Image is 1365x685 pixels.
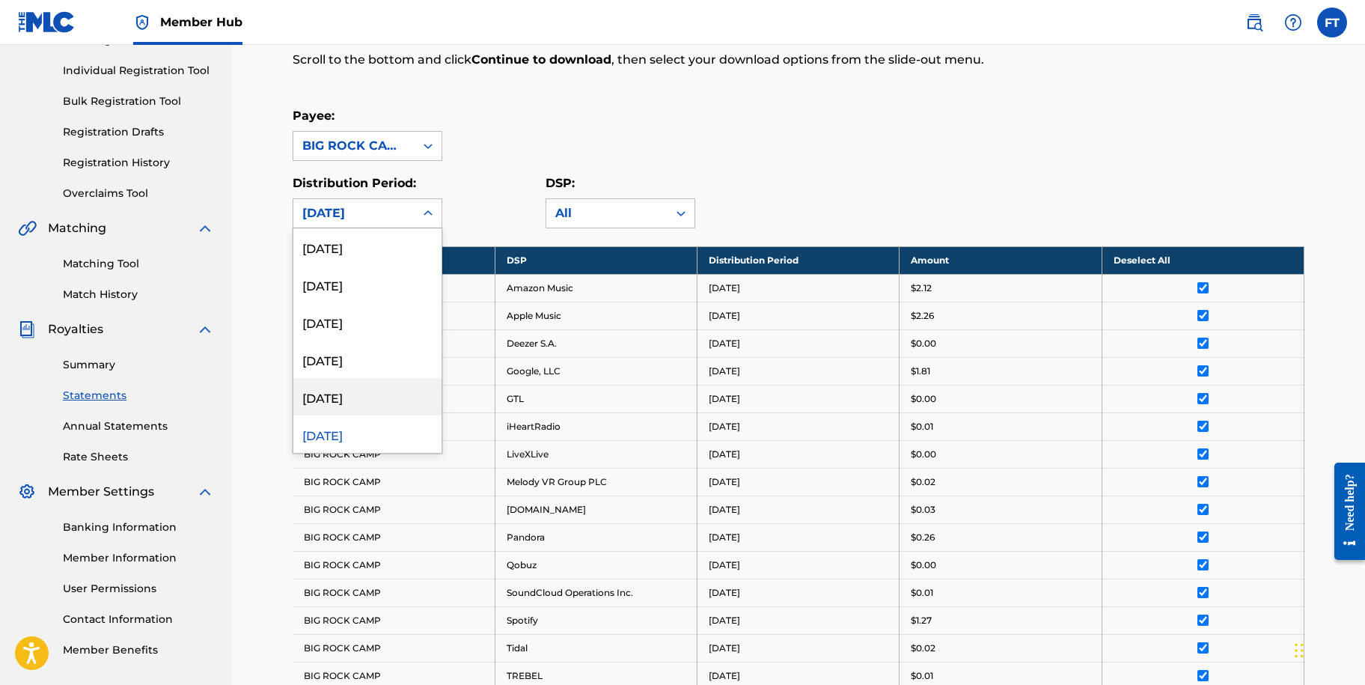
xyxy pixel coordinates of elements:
td: [DATE] [697,412,900,440]
a: Banking Information [63,520,214,535]
p: $0.02 [911,475,935,489]
a: Contact Information [63,612,214,627]
a: Registration History [63,155,214,171]
span: Matching [48,219,106,237]
td: [DATE] [697,302,900,329]
iframe: Resource Center [1323,451,1365,572]
td: [DATE] [697,634,900,662]
div: [DATE] [293,228,442,266]
p: $0.26 [911,531,935,544]
div: [DATE] [302,204,406,222]
img: expand [196,219,214,237]
p: $0.02 [911,642,935,655]
p: $0.01 [911,669,933,683]
a: Rate Sheets [63,449,214,465]
p: $0.00 [911,392,936,406]
div: User Menu [1317,7,1347,37]
img: Member Settings [18,483,36,501]
img: MLC Logo [18,11,76,33]
span: Member Settings [48,483,154,501]
p: $2.12 [911,281,932,295]
div: [DATE] [293,415,442,453]
td: [DATE] [697,274,900,302]
span: Royalties [48,320,103,338]
div: [DATE] [293,341,442,378]
td: BIG ROCK CAMP [293,634,495,662]
th: Distribution Period [697,246,900,274]
img: expand [196,320,214,338]
td: [DATE] [697,523,900,551]
span: Member Hub [160,13,242,31]
img: Matching [18,219,37,237]
p: Scroll to the bottom and click , then select your download options from the slide-out menu. [293,51,1072,69]
img: help [1284,13,1302,31]
td: [DATE] [697,496,900,523]
a: Bulk Registration Tool [63,94,214,109]
th: DSP [495,246,697,274]
td: Tidal [495,634,697,662]
p: $0.00 [911,558,936,572]
label: Distribution Period: [293,176,416,190]
td: BIG ROCK CAMP [293,606,495,634]
strong: Continue to download [471,52,611,67]
label: Payee: [293,109,335,123]
p: $1.81 [911,365,930,378]
a: Public Search [1239,7,1269,37]
div: [DATE] [293,303,442,341]
p: $0.03 [911,503,935,517]
td: Google, LLC [495,357,697,385]
td: [DATE] [697,440,900,468]
a: Annual Statements [63,418,214,434]
td: BIG ROCK CAMP [293,468,495,496]
td: Apple Music [495,302,697,329]
td: [DATE] [697,357,900,385]
th: Amount [900,246,1102,274]
div: Drag [1295,628,1304,673]
a: Member Information [63,550,214,566]
a: Summary [63,357,214,373]
p: $1.27 [911,614,932,627]
td: Melody VR Group PLC [495,468,697,496]
th: Deselect All [1102,246,1304,274]
a: Matching Tool [63,256,214,272]
p: $2.26 [911,309,934,323]
td: BIG ROCK CAMP [293,551,495,579]
div: [DATE] [293,266,442,303]
td: LiveXLive [495,440,697,468]
img: expand [196,483,214,501]
div: All [555,204,659,222]
td: [DATE] [697,385,900,412]
td: [DATE] [697,329,900,357]
td: [DATE] [697,468,900,496]
div: BIG ROCK CAMP [302,137,406,155]
a: User Permissions [63,581,214,597]
p: $0.00 [911,337,936,350]
td: SoundCloud Operations Inc. [495,579,697,606]
td: Amazon Music [495,274,697,302]
p: $0.00 [911,448,936,461]
td: GTL [495,385,697,412]
img: search [1245,13,1263,31]
td: BIG ROCK CAMP [293,579,495,606]
td: Deezer S.A. [495,329,697,357]
td: [DOMAIN_NAME] [495,496,697,523]
iframe: Chat Widget [1290,613,1365,685]
td: iHeartRadio [495,412,697,440]
a: Match History [63,287,214,302]
td: Qobuz [495,551,697,579]
td: BIG ROCK CAMP [293,496,495,523]
p: $0.01 [911,420,933,433]
a: Overclaims Tool [63,186,214,201]
td: Pandora [495,523,697,551]
td: [DATE] [697,551,900,579]
a: Member Benefits [63,642,214,658]
img: Royalties [18,320,36,338]
div: Help [1278,7,1308,37]
label: DSP: [546,176,575,190]
a: Registration Drafts [63,124,214,140]
img: Top Rightsholder [133,13,151,31]
td: [DATE] [697,579,900,606]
